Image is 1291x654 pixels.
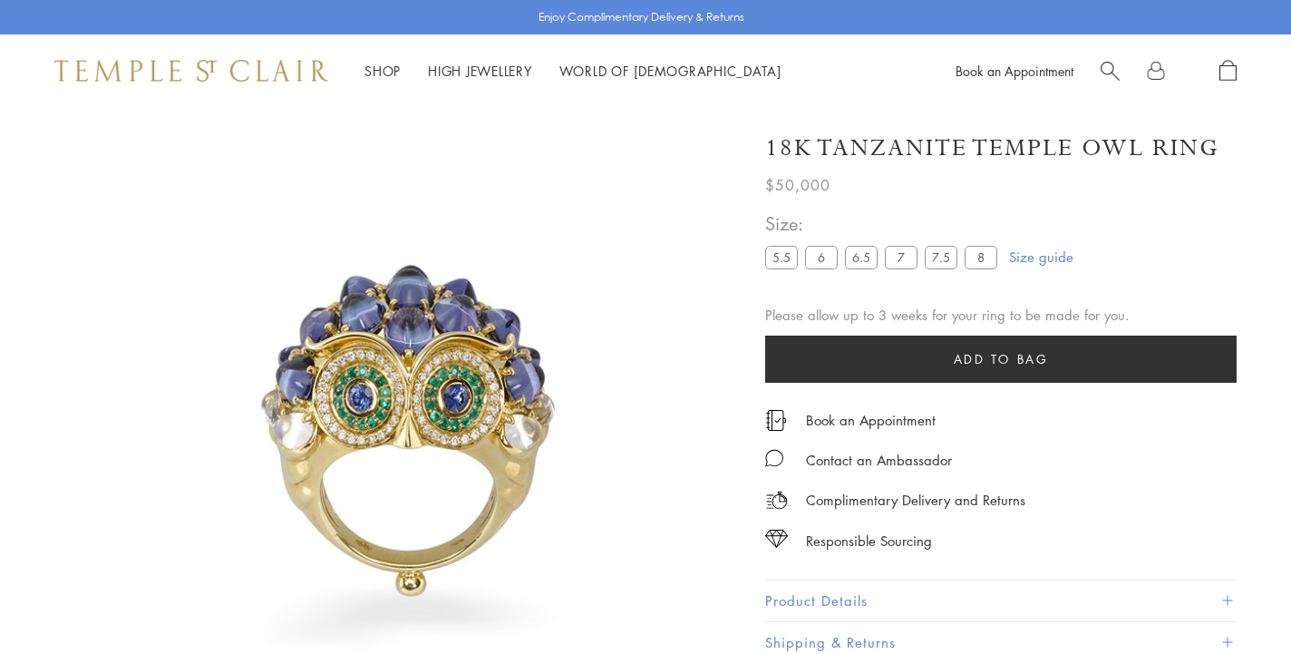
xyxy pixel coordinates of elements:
a: High JewelleryHigh Jewellery [428,62,532,80]
label: 7.5 [925,246,957,268]
iframe: Gorgias live chat messenger [1200,569,1273,636]
a: Size guide [1009,248,1073,266]
label: 8 [965,246,997,268]
div: Responsible Sourcing [806,530,932,552]
label: 6 [805,246,838,268]
button: Add to bag [765,336,1237,383]
label: 6.5 [845,246,878,268]
span: $50,000 [765,173,830,197]
div: Please allow up to 3 weeks for your ring to be made for you. [765,304,1237,327]
a: ShopShop [364,62,401,80]
a: Search [1101,60,1120,83]
button: Product Details [765,581,1237,621]
h1: 18K Tanzanite Temple Owl Ring [765,132,1219,164]
a: Open Shopping Bag [1219,60,1237,83]
a: World of [DEMOGRAPHIC_DATA]World of [DEMOGRAPHIC_DATA] [559,62,781,80]
a: Book an Appointment [806,410,936,430]
label: 7 [885,246,917,268]
label: 5.5 [765,246,798,268]
p: Enjoy Complimentary Delivery & Returns [539,8,744,26]
span: Add to bag [954,349,1049,369]
img: MessageIcon-01_2.svg [765,449,783,467]
div: Contact an Ambassador [806,449,952,472]
span: Size: [765,209,1005,239]
img: icon_appointment.svg [765,410,787,431]
nav: Main navigation [364,60,781,83]
a: Book an Appointment [956,62,1073,80]
p: Complimentary Delivery and Returns [806,489,1025,512]
img: icon_delivery.svg [765,489,788,512]
img: icon_sourcing.svg [765,530,788,548]
img: Temple St. Clair [54,60,328,82]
